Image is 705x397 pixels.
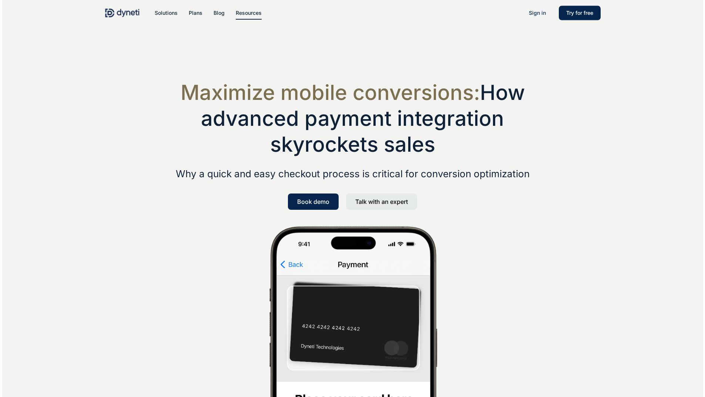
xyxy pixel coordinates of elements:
[529,10,546,16] span: Sign in
[214,10,225,16] span: Blog
[297,198,329,205] span: Book demo
[155,10,178,16] span: Solutions
[189,10,202,16] span: Plans
[155,9,178,17] a: Solutions
[201,80,525,157] span: How advanced payment integration skyrockets sales
[566,10,593,16] span: Try for free
[521,7,553,19] a: Sign in
[153,167,552,181] h3: Why a quick and easy checkout process is critical for conversion optimization
[236,10,262,16] span: Resources
[559,9,601,17] a: Try for free
[346,194,417,210] a: Talk with an expert
[153,80,552,157] h3: Maximize mobile conversions:
[236,9,262,17] a: Resources
[288,194,339,210] a: Book demo
[214,9,225,17] a: Blog
[189,9,202,17] a: Plans
[355,198,408,205] span: Talk with an expert
[105,7,140,18] img: Dyneti Technologies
